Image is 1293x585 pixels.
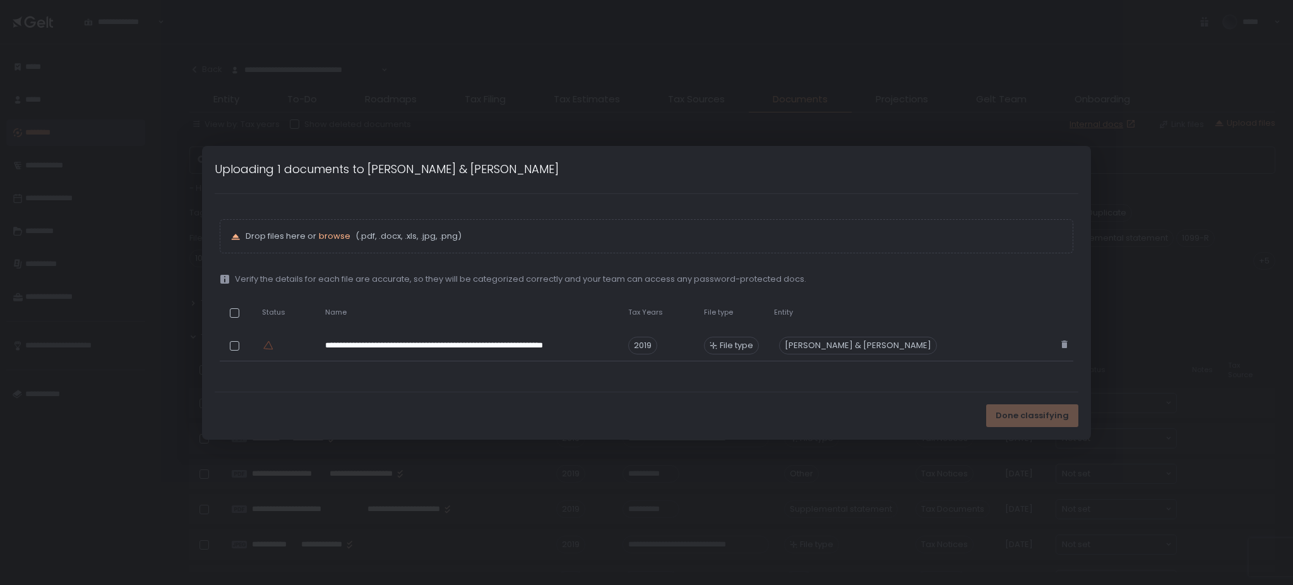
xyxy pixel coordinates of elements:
[628,337,657,354] span: 2019
[319,230,350,242] span: browse
[704,308,733,317] span: File type
[325,308,347,317] span: Name
[246,231,1062,242] p: Drop files here or
[215,160,559,178] h1: Uploading 1 documents to [PERSON_NAME] & [PERSON_NAME]
[319,231,350,242] button: browse
[235,274,806,285] span: Verify the details for each file are accurate, so they will be categorized correctly and your tea...
[628,308,663,317] span: Tax Years
[774,308,793,317] span: Entity
[720,340,753,351] span: File type
[779,337,937,354] div: [PERSON_NAME] & [PERSON_NAME]
[262,308,285,317] span: Status
[353,231,462,242] span: (.pdf, .docx, .xls, .jpg, .png)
